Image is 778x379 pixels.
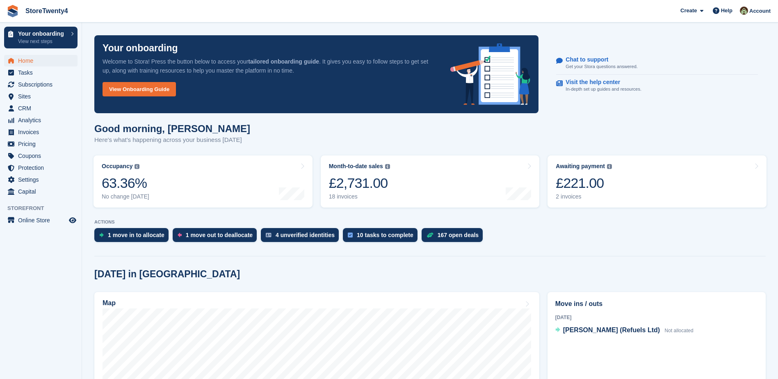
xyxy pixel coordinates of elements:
img: task-75834270c22a3079a89374b754ae025e5fb1db73e45f91037f5363f120a921f8.svg [348,233,353,237]
a: menu [4,55,78,66]
span: Protection [18,162,67,174]
p: View next steps [18,38,67,45]
a: Your onboarding View next steps [4,27,78,48]
a: menu [4,67,78,78]
a: menu [4,114,78,126]
p: Your onboarding [18,31,67,37]
h2: Move ins / outs [555,299,758,309]
a: StoreTwenty4 [22,4,71,18]
span: Online Store [18,215,67,226]
div: No change [DATE] [102,193,149,200]
a: menu [4,91,78,102]
span: Account [749,7,771,15]
span: Pricing [18,138,67,150]
span: Storefront [7,204,82,212]
span: Invoices [18,126,67,138]
div: 1 move in to allocate [108,232,164,238]
img: icon-info-grey-7440780725fd019a000dd9b08b2336e03edf1995a4989e88bcd33f0948082b44.svg [135,164,139,169]
span: [PERSON_NAME] (Refuels Ltd) [563,326,660,333]
img: onboarding-info-6c161a55d2c0e0a8cae90662b2fe09162a5109e8cc188191df67fb4f79e88e88.svg [450,43,531,105]
img: stora-icon-8386f47178a22dfd0bd8f6a31ec36ba5ce8667c1dd55bd0f319d3a0aa187defe.svg [7,5,19,17]
div: 10 tasks to complete [357,232,413,238]
a: menu [4,138,78,150]
p: Your onboarding [103,43,178,53]
a: menu [4,186,78,197]
div: [DATE] [555,314,758,321]
div: Awaiting payment [556,163,605,170]
h1: Good morning, [PERSON_NAME] [94,123,250,134]
p: Welcome to Stora! Press the button below to access your . It gives you easy to follow steps to ge... [103,57,437,75]
img: Lee Hanlon [740,7,748,15]
p: Here's what's happening across your business [DATE] [94,135,250,145]
a: Chat to support Get your Stora questions answered. [556,52,758,75]
div: 63.36% [102,175,149,192]
a: menu [4,79,78,90]
a: 10 tasks to complete [343,228,422,246]
span: Capital [18,186,67,197]
p: Get your Stora questions answered. [566,63,637,70]
a: menu [4,126,78,138]
a: [PERSON_NAME] (Refuels Ltd) Not allocated [555,325,694,336]
a: 1 move in to allocate [94,228,173,246]
span: CRM [18,103,67,114]
a: menu [4,103,78,114]
a: 4 unverified identities [261,228,343,246]
a: Month-to-date sales £2,731.00 18 invoices [321,155,540,208]
p: Visit the help center [566,79,635,86]
div: £2,731.00 [329,175,390,192]
div: Occupancy [102,163,132,170]
img: deal-1b604bf984904fb50ccaf53a9ad4b4a5d6e5aea283cecdc64d6e3604feb123c2.svg [427,232,433,238]
div: £221.00 [556,175,612,192]
a: menu [4,215,78,226]
a: menu [4,174,78,185]
a: menu [4,162,78,174]
a: View Onboarding Guide [103,82,176,96]
h2: Map [103,299,116,307]
a: Preview store [68,215,78,225]
div: 4 unverified identities [276,232,335,238]
span: Tasks [18,67,67,78]
a: Occupancy 63.36% No change [DATE] [94,155,313,208]
span: Help [721,7,732,15]
span: Settings [18,174,67,185]
a: Awaiting payment £221.00 2 invoices [548,155,767,208]
span: Subscriptions [18,79,67,90]
img: verify_identity-adf6edd0f0f0b5bbfe63781bf79b02c33cf7c696d77639b501bdc392416b5a36.svg [266,233,272,237]
span: Analytics [18,114,67,126]
a: 1 move out to deallocate [173,228,261,246]
strong: tailored onboarding guide [248,58,319,65]
div: Month-to-date sales [329,163,383,170]
img: move_outs_to_deallocate_icon-f764333ba52eb49d3ac5e1228854f67142a1ed5810a6f6cc68b1a99e826820c5.svg [178,233,182,237]
span: Home [18,55,67,66]
a: Visit the help center In-depth set up guides and resources. [556,75,758,97]
div: 167 open deals [438,232,479,238]
img: move_ins_to_allocate_icon-fdf77a2bb77ea45bf5b3d319d69a93e2d87916cf1d5bf7949dd705db3b84f3ca.svg [99,233,104,237]
div: 1 move out to deallocate [186,232,253,238]
img: icon-info-grey-7440780725fd019a000dd9b08b2336e03edf1995a4989e88bcd33f0948082b44.svg [385,164,390,169]
p: ACTIONS [94,219,766,225]
span: Not allocated [665,328,694,333]
a: menu [4,150,78,162]
div: 18 invoices [329,193,390,200]
span: Coupons [18,150,67,162]
p: Chat to support [566,56,631,63]
h2: [DATE] in [GEOGRAPHIC_DATA] [94,269,240,280]
p: In-depth set up guides and resources. [566,86,641,93]
div: 2 invoices [556,193,612,200]
span: Create [680,7,697,15]
span: Sites [18,91,67,102]
a: 167 open deals [422,228,487,246]
img: icon-info-grey-7440780725fd019a000dd9b08b2336e03edf1995a4989e88bcd33f0948082b44.svg [607,164,612,169]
